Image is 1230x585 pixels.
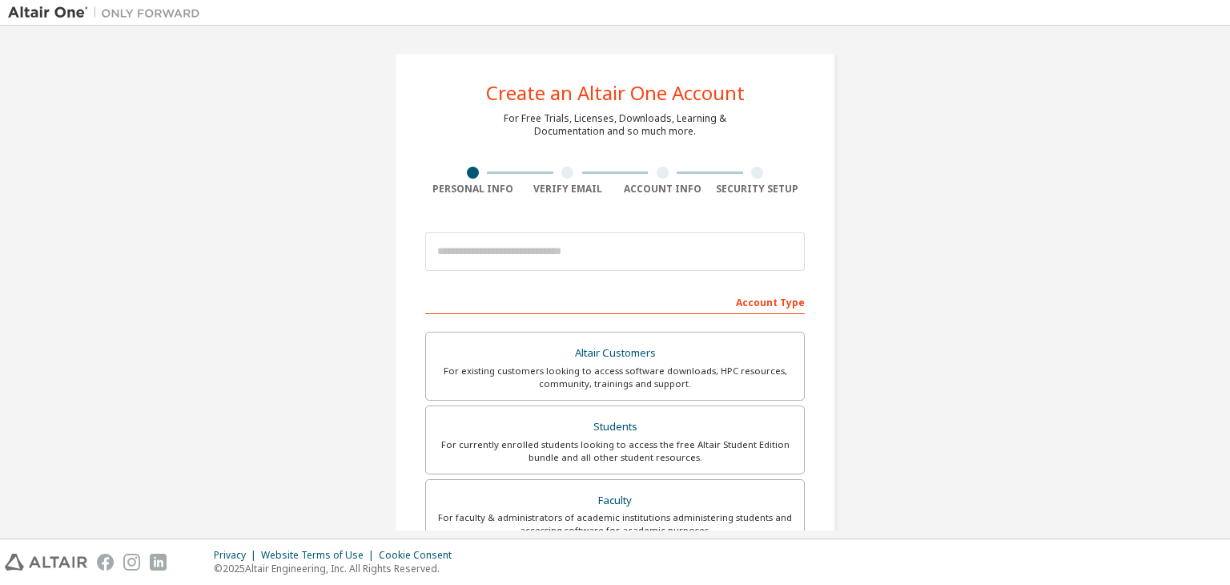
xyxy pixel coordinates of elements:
div: For existing customers looking to access software downloads, HPC resources, community, trainings ... [436,365,794,390]
img: altair_logo.svg [5,554,87,571]
div: Create an Altair One Account [486,83,745,103]
img: Altair One [8,5,208,21]
div: Faculty [436,490,794,512]
p: © 2025 Altair Engineering, Inc. All Rights Reserved. [214,562,461,575]
div: Account Type [425,288,805,314]
div: Verify Email [521,183,616,196]
div: Privacy [214,549,261,562]
div: For Free Trials, Licenses, Downloads, Learning & Documentation and so much more. [504,112,726,138]
div: Students [436,416,794,438]
div: For faculty & administrators of academic institutions administering students and accessing softwa... [436,511,794,537]
div: Cookie Consent [379,549,461,562]
div: Personal Info [425,183,521,196]
img: facebook.svg [97,554,114,571]
div: Website Terms of Use [261,549,379,562]
img: linkedin.svg [150,554,167,571]
div: Altair Customers [436,342,794,365]
div: For currently enrolled students looking to access the free Altair Student Edition bundle and all ... [436,438,794,464]
div: Security Setup [710,183,806,196]
img: instagram.svg [123,554,140,571]
div: Account Info [615,183,710,196]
